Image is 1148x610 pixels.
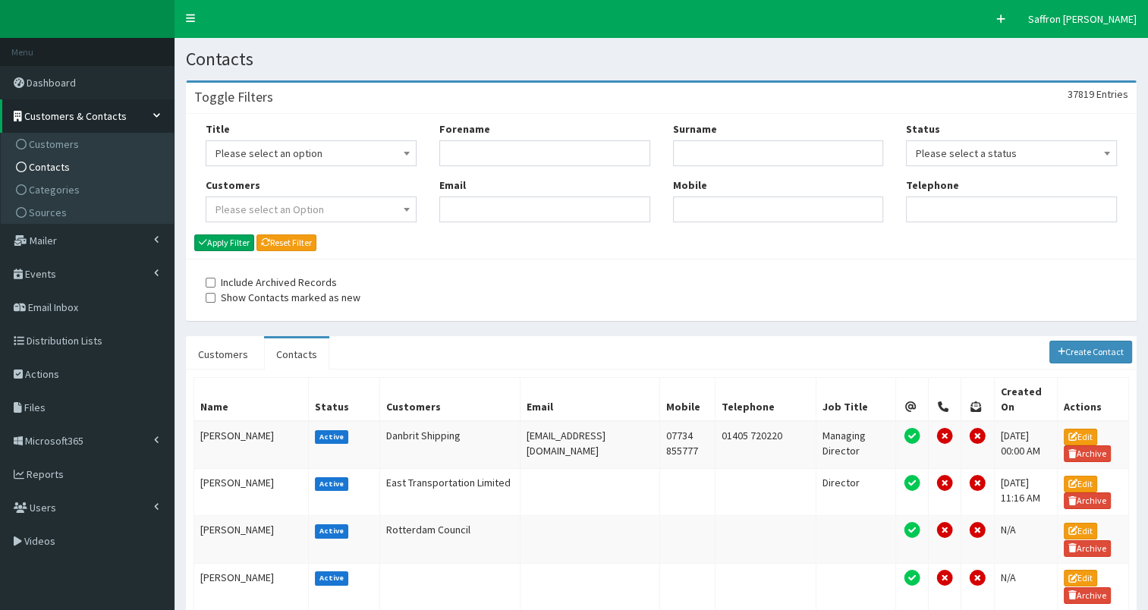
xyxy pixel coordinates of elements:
[206,290,360,305] label: Show Contacts marked as new
[994,469,1057,516] td: [DATE] 11:16 AM
[24,534,55,548] span: Videos
[5,156,174,178] a: Contacts
[256,234,316,251] a: Reset Filter
[994,421,1057,469] td: [DATE] 00:00 AM
[1064,492,1111,509] a: Archive
[961,377,994,421] th: Post Permission
[24,401,46,414] span: Files
[206,278,215,288] input: Include Archived Records
[194,377,309,421] th: Name
[1064,523,1097,539] a: Edit
[24,109,127,123] span: Customers & Contacts
[1068,87,1094,101] span: 37819
[659,421,715,469] td: 07734 855777
[194,516,309,563] td: [PERSON_NAME]
[308,377,380,421] th: Status
[439,121,490,137] label: Forename
[659,377,715,421] th: Mobile
[1064,587,1111,604] a: Archive
[206,140,417,166] span: Please select an option
[816,377,895,421] th: Job Title
[186,338,260,370] a: Customers
[25,367,59,381] span: Actions
[439,178,466,193] label: Email
[5,178,174,201] a: Categories
[906,178,959,193] label: Telephone
[194,421,309,469] td: [PERSON_NAME]
[30,501,56,514] span: Users
[315,571,349,585] label: Active
[929,377,961,421] th: Telephone Permission
[186,49,1137,69] h1: Contacts
[521,421,660,469] td: [EMAIL_ADDRESS][DOMAIN_NAME]
[28,300,78,314] span: Email Inbox
[27,467,64,481] span: Reports
[380,377,521,421] th: Customers
[194,563,309,610] td: [PERSON_NAME]
[895,377,928,421] th: Email Permission
[1096,87,1128,101] span: Entries
[380,516,521,563] td: Rotterdam Council
[29,206,67,219] span: Sources
[194,469,309,516] td: [PERSON_NAME]
[673,121,717,137] label: Surname
[5,201,174,224] a: Sources
[1064,429,1097,445] a: Edit
[194,90,273,104] h3: Toggle Filters
[5,133,174,156] a: Customers
[27,76,76,90] span: Dashboard
[994,563,1057,610] td: N/A
[994,516,1057,563] td: N/A
[994,377,1057,421] th: Created On
[1058,377,1129,421] th: Actions
[25,434,83,448] span: Microsoft365
[380,421,521,469] td: Danbrit Shipping
[206,121,230,137] label: Title
[1064,476,1097,492] a: Edit
[206,178,260,193] label: Customers
[206,275,337,290] label: Include Archived Records
[29,137,79,151] span: Customers
[25,267,56,281] span: Events
[206,293,215,303] input: Show Contacts marked as new
[29,183,80,197] span: Categories
[315,430,349,444] label: Active
[906,140,1117,166] span: Please select a status
[380,469,521,516] td: East Transportation Limited
[194,234,254,251] button: Apply Filter
[1028,12,1137,26] span: Saffron [PERSON_NAME]
[1064,570,1097,586] a: Edit
[215,203,324,216] span: Please select an Option
[27,334,102,347] span: Distribution Lists
[673,178,707,193] label: Mobile
[906,121,940,137] label: Status
[315,477,349,491] label: Active
[521,377,660,421] th: Email
[215,143,407,164] span: Please select an option
[1049,341,1133,363] a: Create Contact
[30,234,57,247] span: Mailer
[716,421,816,469] td: 01405 720220
[29,160,70,174] span: Contacts
[1064,540,1111,557] a: Archive
[716,377,816,421] th: Telephone
[816,469,895,516] td: Director
[264,338,329,370] a: Contacts
[1064,445,1111,462] a: Archive
[816,421,895,469] td: Managing Director
[315,524,349,538] label: Active
[916,143,1107,164] span: Please select a status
